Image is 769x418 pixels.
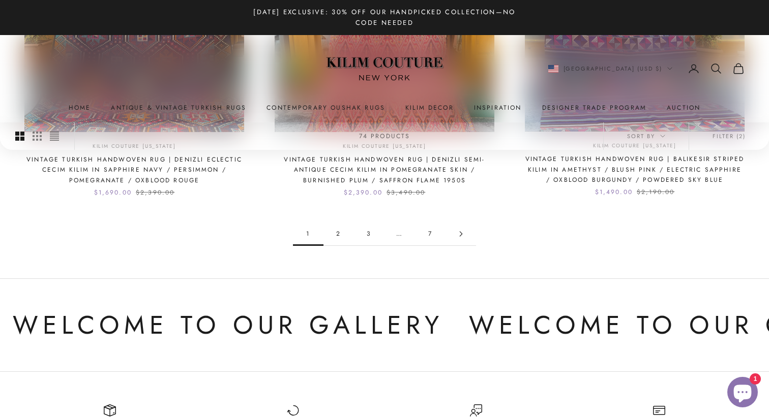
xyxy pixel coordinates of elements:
[24,154,244,185] a: Vintage Turkish Handwoven Rug | Denizli Eclectic Cecim Kilim in Sapphire Navy / Persimmon / Pomeg...
[321,45,448,93] img: Logo of Kilim Couture New York
[595,187,633,197] sale-price: $1,490.00
[50,122,59,150] button: Switch to compact product images
[33,122,42,150] button: Switch to smaller product images
[15,122,24,150] button: Switch to larger product images
[564,64,663,73] span: [GEOGRAPHIC_DATA] (USD $)
[548,65,558,73] img: United States
[525,154,745,185] a: Vintage Turkish Handwoven Rug | Balikesir Striped Kilim in Amethyst / Blush Pink / Electric Sapph...
[542,103,647,113] a: Designer Trade Program
[94,187,132,198] sale-price: $1,690.00
[415,222,446,245] a: Go to page 7
[384,222,415,245] span: …
[275,154,494,185] a: Vintage Turkish Handwoven Rug | Denizli Semi-Antique Cecim Kilim in Pomegranate Skin / Burnished ...
[724,377,761,410] inbox-online-store-chat: Shopify online store chat
[354,222,384,245] a: Go to page 3
[689,122,769,150] button: Filter (2)
[293,222,476,246] nav: Pagination navigation
[136,187,174,198] compare-at-price: $2,390.00
[627,132,665,141] span: Sort by
[637,187,674,197] compare-at-price: $2,190.00
[293,222,323,245] span: 1
[667,103,700,113] a: Auction
[387,187,425,198] compare-at-price: $3,490.00
[548,62,745,75] nav: Secondary navigation
[242,7,527,28] p: [DATE] Exclusive: 30% Off Our Handpicked Collection—No Code Needed
[405,103,454,113] summary: Kilim Decor
[446,222,476,245] a: Go to page 2
[548,64,673,73] button: Change country or currency
[69,103,91,113] a: Home
[604,122,689,150] button: Sort by
[24,103,745,113] nav: Primary navigation
[111,103,246,113] a: Antique & Vintage Turkish Rugs
[323,222,354,245] a: Go to page 2
[267,103,385,113] a: Contemporary Oushak Rugs
[359,131,410,141] p: 74 products
[344,187,382,198] sale-price: $2,390.00
[474,103,522,113] a: Inspiration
